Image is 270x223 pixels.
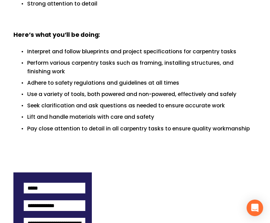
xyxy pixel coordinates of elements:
p: Perform various carpentry tasks such as framing, installing structures, and finishing work [27,59,257,76]
p: Adhere to safety regulations and guidelines at all times [27,78,257,87]
strong: Here’s what you’ll be doing: [13,30,100,39]
p: Seek clarification and ask questions as needed to ensure accurate work [27,101,257,110]
p: Pay close attention to detail in all carpentry tasks to ensure quality workmanship [27,124,257,133]
p: Lift and handle materials with care and safety [27,113,257,121]
p: Interpret and follow blueprints and project specifications for carpentry tasks [27,47,257,56]
p: Use a variety of tools, both powered and non-powered, effectively and safely [27,90,257,98]
div: Open Intercom Messenger [247,200,263,216]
